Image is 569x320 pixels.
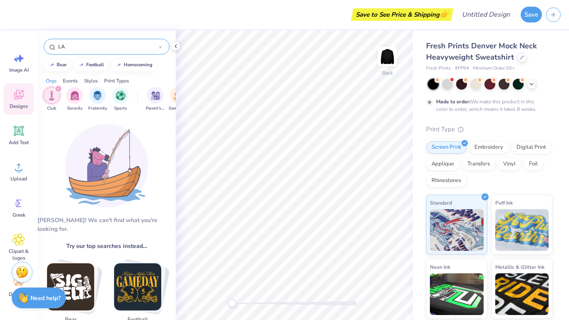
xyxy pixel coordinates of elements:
[9,291,29,297] span: Decorate
[495,262,544,271] span: Metallic & Glitter Ink
[146,105,165,112] span: Parent's Weekend
[169,87,188,112] button: filter button
[9,67,29,73] span: Image AI
[353,8,451,21] div: Save to See Price & Shipping
[524,158,543,170] div: Foil
[66,87,83,112] div: filter for Sorority
[382,69,393,77] div: Back
[10,175,27,182] span: Upload
[455,6,517,23] input: Untitled Design
[73,59,108,71] button: football
[46,77,57,85] div: Orgs
[473,65,515,72] span: Minimum Order: 50 +
[66,242,147,250] span: Try our top searches instead…
[70,91,80,100] img: Sorority Image
[521,7,542,22] button: Save
[115,62,122,67] img: trend_line.gif
[78,62,85,67] img: trend_line.gif
[57,62,67,67] div: bear
[63,77,78,85] div: Events
[146,87,165,112] button: filter button
[495,273,549,315] img: Metallic & Glitter Ink
[151,91,160,100] img: Parent's Weekend Image
[379,48,396,65] img: Back
[430,262,450,271] span: Neon Ink
[498,158,521,170] div: Vinyl
[111,59,156,71] button: homecoming
[65,124,148,207] img: Loading...
[43,87,60,112] button: filter button
[114,105,127,112] span: Sports
[67,105,82,112] span: Sorority
[5,248,32,261] span: Clipart & logos
[12,212,25,218] span: Greek
[426,65,451,72] span: Fresh Prints
[10,103,28,110] span: Designs
[112,87,129,112] div: filter for Sports
[84,77,98,85] div: Styles
[124,62,152,67] div: homecoming
[169,105,188,112] span: Game Day
[495,198,513,207] span: Puff Ink
[37,216,176,233] div: [PERSON_NAME]! We can't find what you're looking for.
[88,87,107,112] button: filter button
[30,294,60,302] strong: Need help?
[116,91,125,100] img: Sports Image
[66,87,83,112] button: filter button
[88,105,107,112] span: Fraternity
[430,209,484,251] img: Standard
[439,9,449,19] span: 👉
[9,139,29,146] span: Add Text
[57,42,159,51] input: Try "Alpha"
[426,175,467,187] div: Rhinestones
[426,141,467,154] div: Screen Print
[47,105,56,112] span: Club
[426,125,552,134] div: Print Type
[88,87,107,112] div: filter for Fraternity
[174,91,183,100] img: Game Day Image
[169,87,188,112] div: filter for Game Day
[114,263,161,310] img: football
[511,141,552,154] div: Digital Print
[47,91,56,100] img: Club Image
[455,65,469,72] span: # FP94
[93,91,102,100] img: Fraternity Image
[430,198,452,207] span: Standard
[430,273,484,315] img: Neon Ink
[426,158,459,170] div: Applique
[146,87,165,112] div: filter for Parent's Weekend
[462,158,495,170] div: Transfers
[426,41,537,62] span: Fresh Prints Denver Mock Neck Heavyweight Sweatshirt
[436,98,539,113] div: We make this product in this color to order, which means it takes 8 weeks.
[495,209,549,251] img: Puff Ink
[47,263,94,310] img: bear
[86,62,104,67] div: football
[44,59,70,71] button: bear
[436,98,471,105] strong: Made to order:
[112,87,129,112] button: filter button
[104,77,129,85] div: Print Types
[48,62,55,67] img: trend_line.gif
[43,87,60,112] div: filter for Club
[228,299,236,307] div: Accessibility label
[469,141,509,154] div: Embroidery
